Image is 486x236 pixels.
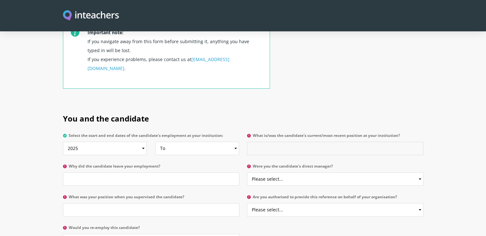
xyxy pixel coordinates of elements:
label: What was your position when you supervised the candidate? [63,195,239,203]
p: If you navigate away from this form before submitting it, anything you have typed in will be lost... [88,26,262,88]
a: Visit this site's homepage [63,10,119,21]
label: Why did the candidate leave your employment? [63,164,239,172]
label: Were you the candidate's direct manager? [247,164,423,172]
label: Are you authorised to provide this reference on behalf of your organisation? [247,195,423,203]
label: Would you re-employ this candidate? [63,225,239,234]
strong: Important note: [88,29,123,35]
span: You and the candidate [63,113,149,124]
label: What is/was the candidate's current/most recent position at your institution? [247,133,423,142]
label: Select the start and end dates of the candidate's employment at your institution: [63,133,239,142]
img: Inteachers [63,10,119,21]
